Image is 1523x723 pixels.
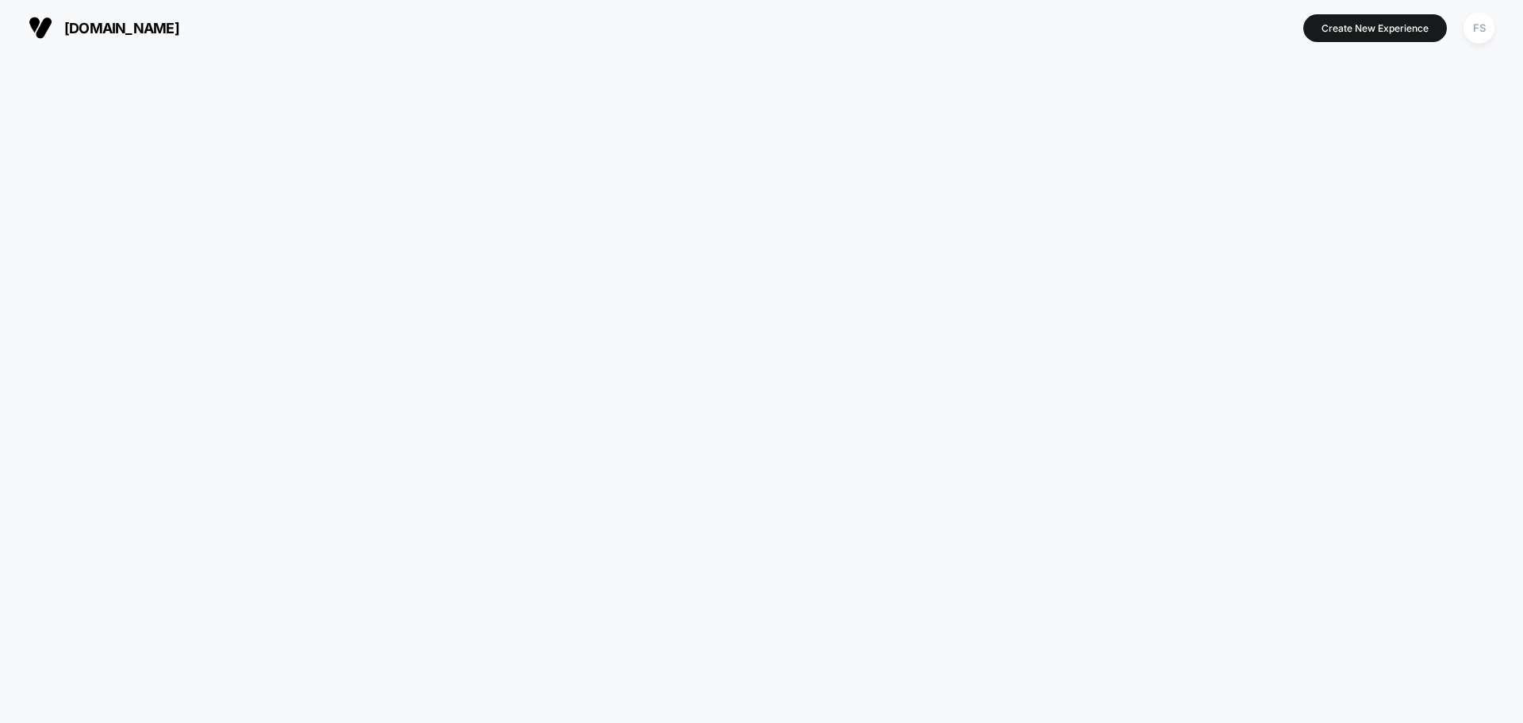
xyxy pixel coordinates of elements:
div: FS [1464,13,1494,44]
button: Create New Experience [1303,14,1447,42]
span: [DOMAIN_NAME] [64,20,179,37]
button: FS [1459,12,1499,44]
button: [DOMAIN_NAME] [24,15,184,40]
img: Visually logo [29,16,52,40]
